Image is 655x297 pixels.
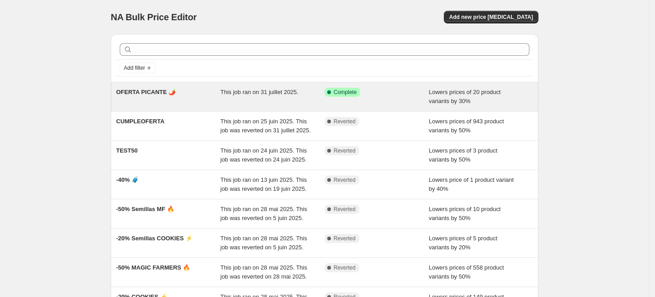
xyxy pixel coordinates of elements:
[111,12,197,22] span: NA Bulk Price Editor
[221,235,307,251] span: This job ran on 28 mai 2025. This job was reverted on 5 juin 2025.
[221,264,307,280] span: This job ran on 28 mai 2025. This job was reverted on 28 mai 2025.
[116,235,193,242] span: -20% Semillas COOKIES ⚡
[429,206,501,221] span: Lowers prices of 10 product variants by 50%
[334,235,356,242] span: Reverted
[221,118,311,134] span: This job ran on 25 juin 2025. This job was reverted on 31 juillet 2025.
[124,64,145,72] span: Add filter
[429,89,501,104] span: Lowers prices of 20 product variants by 30%
[334,118,356,125] span: Reverted
[116,264,190,271] span: -50% MAGIC FARMERS 🔥
[116,118,164,125] span: CUMPLEOFERTA
[221,206,307,221] span: This job ran on 28 mai 2025. This job was reverted on 5 juin 2025.
[334,264,356,271] span: Reverted
[334,176,356,184] span: Reverted
[334,89,357,96] span: Complete
[334,206,356,213] span: Reverted
[444,11,538,23] button: Add new price [MEDICAL_DATA]
[116,147,138,154] span: TEST50
[429,147,497,163] span: Lowers prices of 3 product variants by 50%
[429,264,504,280] span: Lowers prices of 558 product variants by 50%
[116,89,176,95] span: OFERTA PICANTE 🌶️
[429,118,504,134] span: Lowers prices of 943 product variants by 50%
[120,63,156,73] button: Add filter
[429,176,514,192] span: Lowers price of 1 product variant by 40%
[449,13,533,21] span: Add new price [MEDICAL_DATA]
[116,176,139,183] span: -40% 🧳
[116,206,174,212] span: -50% Semillas MF 🔥
[221,147,307,163] span: This job ran on 24 juin 2025. This job was reverted on 24 juin 2025.
[429,235,497,251] span: Lowers prices of 5 product variants by 20%
[221,176,307,192] span: This job ran on 13 juin 2025. This job was reverted on 19 juin 2025.
[221,89,298,95] span: This job ran on 31 juillet 2025.
[334,147,356,154] span: Reverted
